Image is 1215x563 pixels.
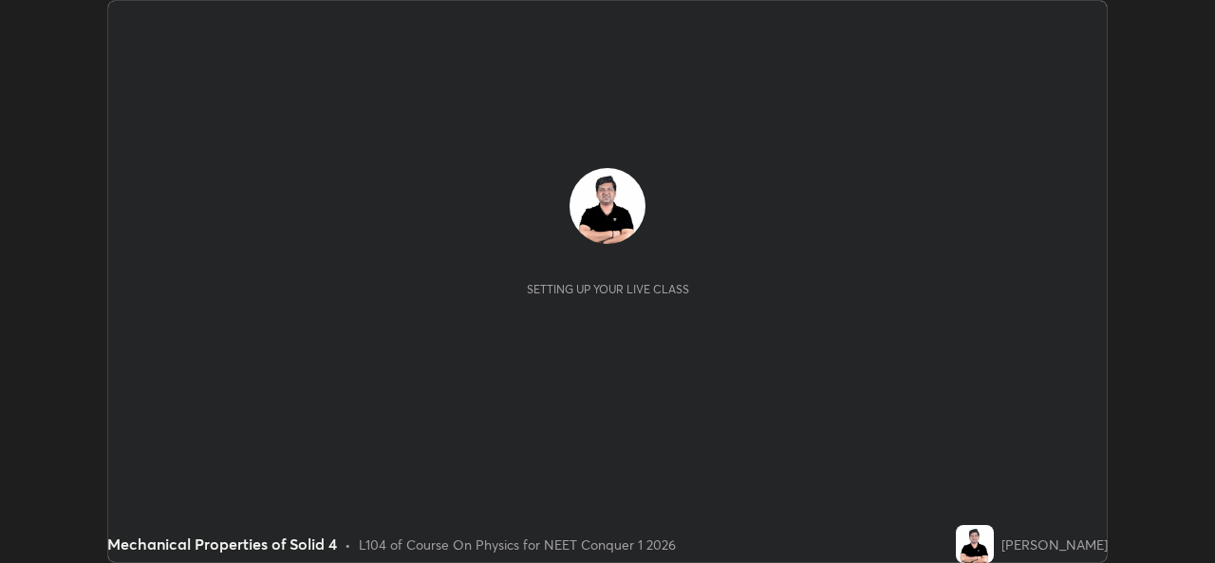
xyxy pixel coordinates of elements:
[956,525,994,563] img: 7ad8e9556d334b399f8606cf9d83f348.jpg
[1001,535,1108,554] div: [PERSON_NAME]
[107,533,337,555] div: Mechanical Properties of Solid 4
[359,535,676,554] div: L104 of Course On Physics for NEET Conquer 1 2026
[570,168,645,244] img: 7ad8e9556d334b399f8606cf9d83f348.jpg
[527,282,689,296] div: Setting up your live class
[345,535,351,554] div: •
